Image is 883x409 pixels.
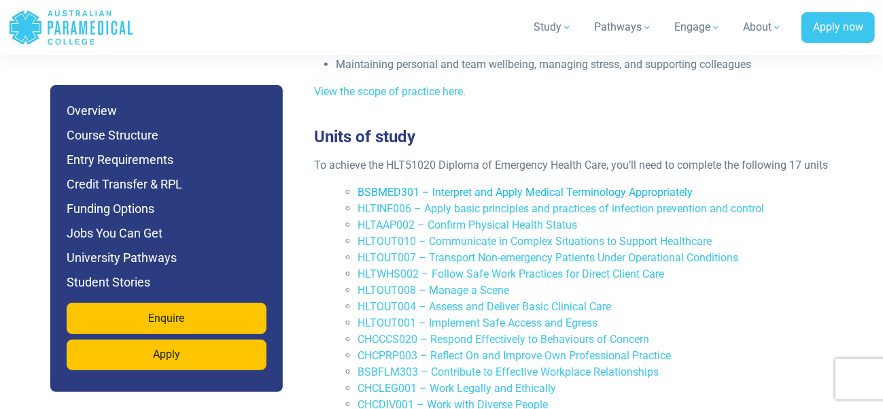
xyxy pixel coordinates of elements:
[358,284,509,297] a: HLTOUT008 – Manage a Scene
[358,349,671,362] a: CHCPRP003 – Reflect On and Improve Own Professional Practice
[306,127,869,147] h3: Units of study
[336,56,861,73] li: Maintaining personal and team wellbeing, managing stress, and supporting colleagues
[525,8,581,46] a: Study
[358,365,659,378] a: BSBFLM303 – Contribute to Effective Workplace Relationships
[358,218,577,231] a: HLTAAP002 – Confirm Physical Health Status
[358,316,598,329] a: HLTOUT001 – Implement Safe Access and Egress
[314,157,861,174] p: To achieve the HLT51020 Diploma of Emergency Health Care, you’ll need to complete the following 1...
[358,251,738,264] a: HLTOUT007 – Transport Non-emergency Patients Under Operational Conditions
[358,267,664,280] a: HLTWHS002 – Follow Safe Work Practices for Direct Client Care
[666,8,729,46] a: Engage
[358,235,712,248] a: HLTOUT010 – Communicate in Complex Situations to Support Healthcare
[586,8,661,46] a: Pathways
[358,300,611,313] a: HLTOUT004 – Assess and Deliver Basic Clinical Care
[358,382,556,395] a: CHCLEG001 – Work Legally and Ethically
[358,186,693,199] a: BSBMED301 – Interpret and Apply Medical Terminology Appropriately
[358,333,649,346] a: CHCCCS020 – Respond Effectively to Behaviours of Concern
[314,85,466,98] a: View the scope of practice here.
[8,5,134,50] a: Australian Paramedical College
[801,12,875,44] a: Apply now
[358,202,764,215] a: HLTINF006 – Apply basic principles and practices of infection prevention and control
[735,8,791,46] a: About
